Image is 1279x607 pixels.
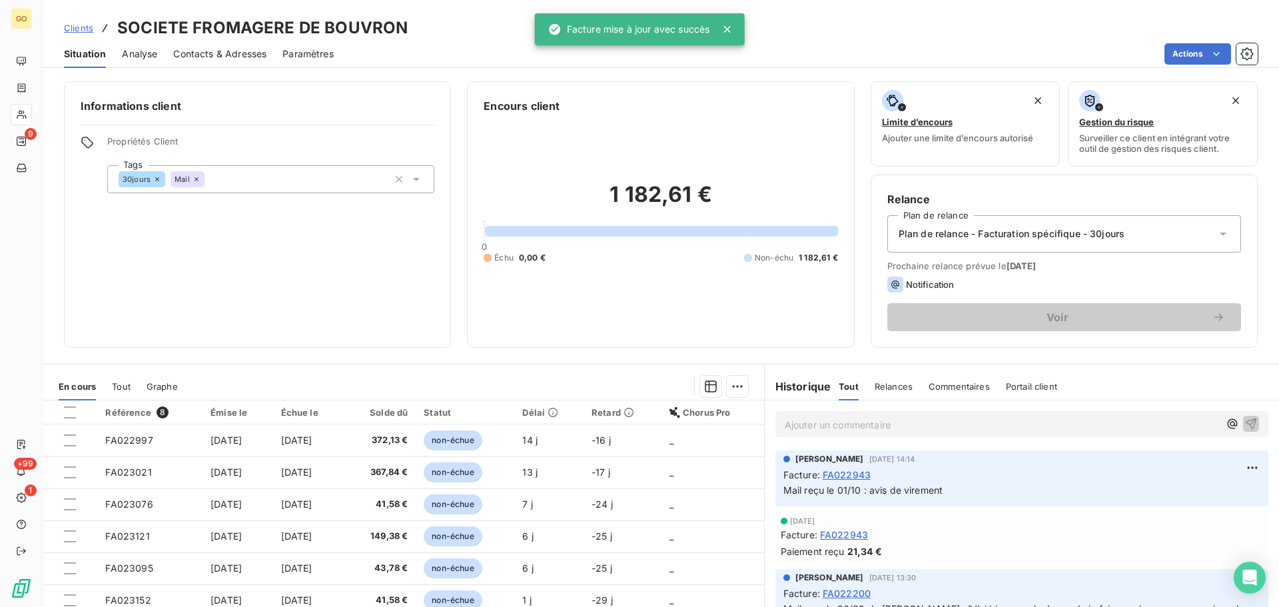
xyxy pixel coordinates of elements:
[25,484,37,496] span: 1
[281,434,312,446] span: [DATE]
[211,434,242,446] span: [DATE]
[352,434,408,447] span: 372,13 €
[157,406,169,418] span: 8
[519,252,546,264] span: 0,00 €
[424,526,482,546] span: non-échue
[424,407,506,418] div: Statut
[11,578,32,599] img: Logo LeanPay
[669,407,756,418] div: Chorus Pro
[799,252,838,264] span: 1 182,61 €
[105,466,151,478] span: FA023021
[173,47,266,61] span: Contacts & Adresses
[548,17,710,41] div: Facture mise à jour avec succès
[64,23,93,33] span: Clients
[1079,117,1154,127] span: Gestion du risque
[1079,133,1246,154] span: Surveiller ce client en intégrant votre outil de gestion des risques client.
[1164,43,1231,65] button: Actions
[211,466,242,478] span: [DATE]
[592,466,610,478] span: -17 j
[105,498,153,510] span: FA023076
[59,381,96,392] span: En cours
[117,16,408,40] h3: SOCIETE FROMAGERE DE BOUVRON
[494,252,514,264] span: Échu
[107,136,434,155] span: Propriétés Client
[522,466,538,478] span: 13 j
[869,455,915,463] span: [DATE] 14:14
[105,434,153,446] span: FA022997
[105,594,151,606] span: FA023152
[64,47,106,61] span: Situation
[352,562,408,575] span: 43,78 €
[1007,261,1037,271] span: [DATE]
[352,530,408,543] span: 149,38 €
[669,594,673,606] span: _
[903,312,1212,322] span: Voir
[522,434,538,446] span: 14 j
[669,562,673,574] span: _
[887,191,1241,207] h6: Relance
[592,434,611,446] span: -16 j
[281,530,312,542] span: [DATE]
[875,381,913,392] span: Relances
[211,562,242,574] span: [DATE]
[869,574,917,582] span: [DATE] 13:30
[105,562,153,574] span: FA023095
[211,407,264,418] div: Émise le
[882,117,953,127] span: Limite d’encours
[823,468,871,482] span: FA022943
[765,378,831,394] h6: Historique
[352,407,408,418] div: Solde dû
[669,498,673,510] span: _
[112,381,131,392] span: Tout
[592,594,613,606] span: -29 j
[781,544,845,558] span: Paiement reçu
[823,586,871,600] span: FA022200
[352,466,408,479] span: 367,84 €
[352,498,408,511] span: 41,58 €
[522,594,531,606] span: 1 j
[64,21,93,35] a: Clients
[211,498,242,510] span: [DATE]
[783,468,820,482] span: Facture :
[592,562,612,574] span: -25 j
[592,530,612,542] span: -25 j
[899,227,1125,241] span: Plan de relance - Facturation spécifique - 30jours
[281,594,312,606] span: [DATE]
[783,586,820,600] span: Facture :
[147,381,178,392] span: Graphe
[522,562,533,574] span: 6 j
[592,498,613,510] span: -24 j
[790,517,815,525] span: [DATE]
[424,430,482,450] span: non-échue
[424,462,482,482] span: non-échue
[887,303,1241,331] button: Voir
[887,261,1241,271] span: Prochaine relance prévue le
[522,407,575,418] div: Délai
[592,407,653,418] div: Retard
[25,128,37,140] span: 9
[882,133,1033,143] span: Ajouter une limite d’encours autorisé
[669,530,673,542] span: _
[282,47,334,61] span: Paramètres
[484,181,837,221] h2: 1 182,61 €
[14,458,37,470] span: +99
[839,381,859,392] span: Tout
[81,98,434,114] h6: Informations client
[424,494,482,514] span: non-échue
[871,81,1061,167] button: Limite d’encoursAjouter une limite d’encours autorisé
[1068,81,1258,167] button: Gestion du risqueSurveiller ce client en intégrant votre outil de gestion des risques client.
[281,407,336,418] div: Échue le
[211,530,242,542] span: [DATE]
[105,530,149,542] span: FA023121
[281,466,312,478] span: [DATE]
[669,434,673,446] span: _
[484,98,560,114] h6: Encours client
[795,453,864,465] span: [PERSON_NAME]
[11,8,32,29] div: GO
[175,175,190,183] span: Mail
[122,47,157,61] span: Analyse
[1234,562,1266,594] div: Open Intercom Messenger
[847,544,882,558] span: 21,34 €
[755,252,793,264] span: Non-échu
[522,530,533,542] span: 6 j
